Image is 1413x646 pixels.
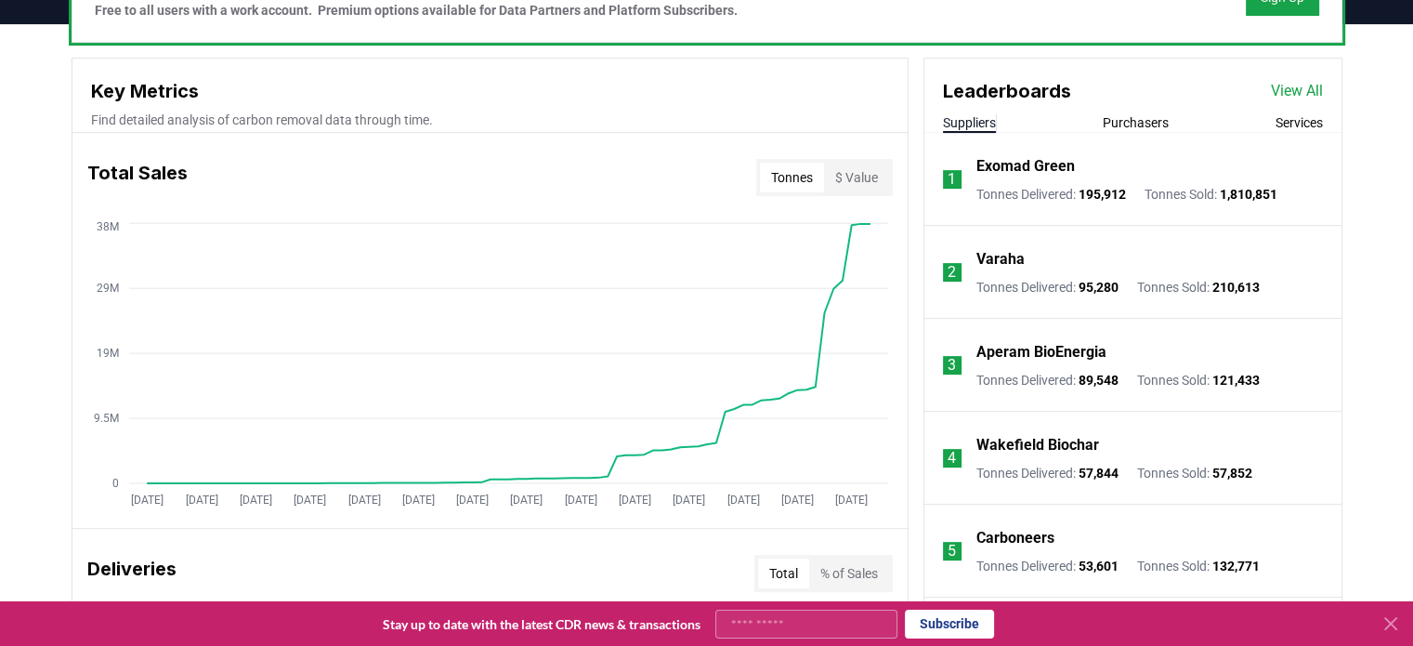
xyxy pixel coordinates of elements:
[185,494,217,507] tspan: [DATE]
[948,447,956,469] p: 4
[976,527,1054,549] a: Carboneers
[1137,278,1260,297] p: Tonnes Sold :
[240,494,272,507] tspan: [DATE]
[948,261,956,283] p: 2
[95,1,738,20] p: Free to all users with a work account. Premium options available for Data Partners and Platform S...
[1212,280,1260,295] span: 210,613
[835,494,868,507] tspan: [DATE]
[976,155,1075,178] a: Exomad Green
[1103,113,1169,132] button: Purchasers
[976,464,1119,482] p: Tonnes Delivered :
[401,494,434,507] tspan: [DATE]
[1145,185,1277,204] p: Tonnes Sold :
[976,278,1119,297] p: Tonnes Delivered :
[1212,466,1252,481] span: 57,852
[948,354,956,376] p: 3
[87,555,177,592] h3: Deliveries
[1271,80,1323,102] a: View All
[1079,373,1119,388] span: 89,548
[1220,187,1277,202] span: 1,810,851
[976,185,1126,204] p: Tonnes Delivered :
[1137,464,1252,482] p: Tonnes Sold :
[131,494,164,507] tspan: [DATE]
[111,477,118,490] tspan: 0
[1212,559,1260,573] span: 132,771
[1079,466,1119,481] span: 57,844
[809,559,889,588] button: % of Sales
[1079,280,1119,295] span: 95,280
[87,159,188,196] h3: Total Sales
[760,163,824,192] button: Tonnes
[619,494,651,507] tspan: [DATE]
[564,494,596,507] tspan: [DATE]
[510,494,543,507] tspan: [DATE]
[1276,113,1323,132] button: Services
[347,494,380,507] tspan: [DATE]
[726,494,759,507] tspan: [DATE]
[1079,187,1126,202] span: 195,912
[824,163,889,192] button: $ Value
[943,77,1071,105] h3: Leaderboards
[1137,371,1260,389] p: Tonnes Sold :
[781,494,814,507] tspan: [DATE]
[96,220,118,233] tspan: 38M
[943,113,996,132] button: Suppliers
[96,282,118,295] tspan: 29M
[758,559,809,588] button: Total
[976,371,1119,389] p: Tonnes Delivered :
[294,494,326,507] tspan: [DATE]
[1212,373,1260,388] span: 121,433
[93,412,118,425] tspan: 9.5M
[976,248,1025,270] a: Varaha
[91,77,889,105] h3: Key Metrics
[673,494,705,507] tspan: [DATE]
[456,494,489,507] tspan: [DATE]
[948,168,956,191] p: 1
[976,557,1119,575] p: Tonnes Delivered :
[91,111,889,129] p: Find detailed analysis of carbon removal data through time.
[1137,557,1260,575] p: Tonnes Sold :
[976,434,1099,456] a: Wakefield Biochar
[948,540,956,562] p: 5
[96,347,118,360] tspan: 19M
[1079,559,1119,573] span: 53,601
[976,341,1106,363] a: Aperam BioEnergia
